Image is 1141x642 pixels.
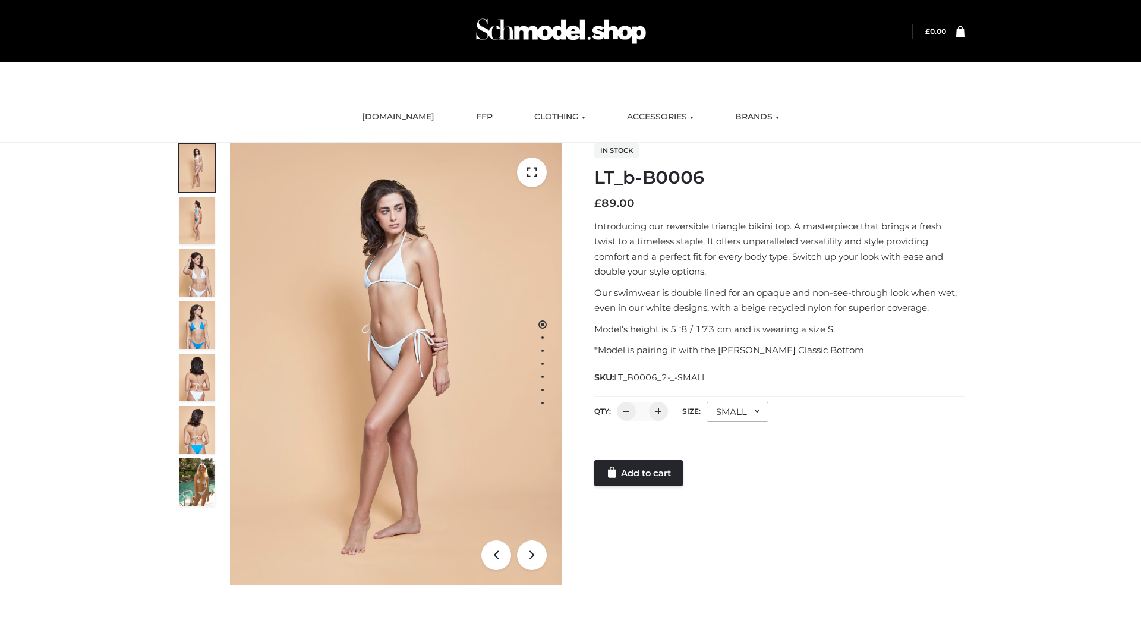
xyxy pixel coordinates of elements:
[179,406,215,454] img: ArielClassicBikiniTop_CloudNine_AzureSky_OW114ECO_8-scaled.jpg
[925,27,930,36] span: £
[594,370,708,385] span: SKU:
[230,143,562,585] img: ArielClassicBikiniTop_CloudNine_AzureSky_OW114ECO_1
[594,197,601,210] span: £
[726,104,788,130] a: BRANDS
[618,104,702,130] a: ACCESSORIES
[594,219,965,279] p: Introducing our reversible triangle bikini top. A masterpiece that brings a fresh twist to a time...
[594,342,965,358] p: *Model is pairing it with the [PERSON_NAME] Classic Bottom
[179,301,215,349] img: ArielClassicBikiniTop_CloudNine_AzureSky_OW114ECO_4-scaled.jpg
[594,167,965,188] h1: LT_b-B0006
[594,407,611,416] label: QTY:
[707,402,768,422] div: SMALL
[179,249,215,297] img: ArielClassicBikiniTop_CloudNine_AzureSky_OW114ECO_3-scaled.jpg
[472,8,650,55] img: Schmodel Admin 964
[594,322,965,337] p: Model’s height is 5 ‘8 / 173 cm and is wearing a size S.
[353,104,443,130] a: [DOMAIN_NAME]
[525,104,594,130] a: CLOTHING
[614,372,707,383] span: LT_B0006_2-_-SMALL
[594,460,683,486] a: Add to cart
[925,27,946,36] bdi: 0.00
[467,104,502,130] a: FFP
[179,354,215,401] img: ArielClassicBikiniTop_CloudNine_AzureSky_OW114ECO_7-scaled.jpg
[594,143,639,158] span: In stock
[925,27,946,36] a: £0.00
[179,458,215,506] img: Arieltop_CloudNine_AzureSky2.jpg
[179,197,215,244] img: ArielClassicBikiniTop_CloudNine_AzureSky_OW114ECO_2-scaled.jpg
[682,407,701,416] label: Size:
[179,144,215,192] img: ArielClassicBikiniTop_CloudNine_AzureSky_OW114ECO_1-scaled.jpg
[594,285,965,316] p: Our swimwear is double lined for an opaque and non-see-through look when wet, even in our white d...
[594,197,635,210] bdi: 89.00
